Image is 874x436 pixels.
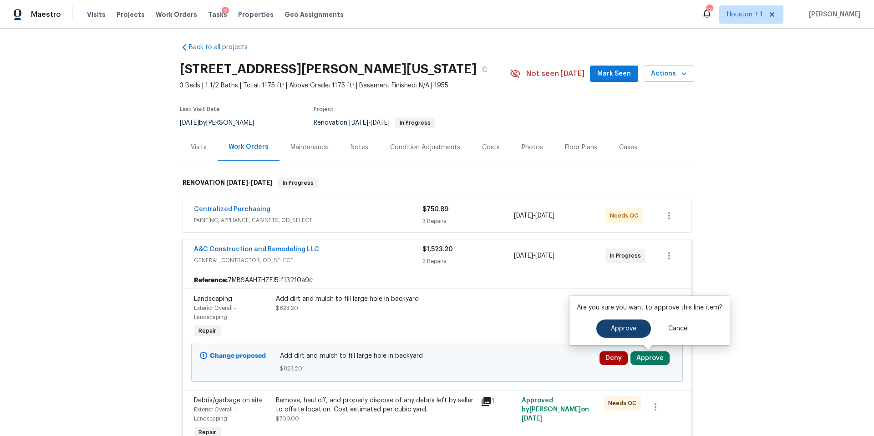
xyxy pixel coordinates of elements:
[194,206,270,213] a: Centralized Purchasing
[238,10,274,19] span: Properties
[222,7,229,16] div: 2
[183,272,691,289] div: 7MBSAAH7HZFJ5-f132f0a9c
[619,143,637,152] div: Cases
[180,168,694,198] div: RENOVATION [DATE]-[DATE]In Progress
[280,364,595,373] span: $823.20
[522,397,589,422] span: Approved by [PERSON_NAME] on
[194,305,236,320] span: Exterior Overall - Landscaping
[630,351,670,365] button: Approve
[180,117,265,128] div: by [PERSON_NAME]
[565,143,597,152] div: Floor Plans
[276,416,299,421] span: $700.00
[208,11,227,18] span: Tasks
[279,178,317,188] span: In Progress
[226,179,273,186] span: -
[314,106,334,112] span: Project
[390,143,460,152] div: Condition Adjustments
[396,120,434,126] span: In Progress
[522,416,542,422] span: [DATE]
[482,143,500,152] div: Costs
[31,10,61,19] span: Maestro
[668,325,689,332] span: Cancel
[526,69,584,78] span: Not seen [DATE]
[183,177,273,188] h6: RENOVATION
[610,211,642,220] span: Needs QC
[514,213,533,219] span: [DATE]
[597,68,631,80] span: Mark Seen
[194,256,422,265] span: GENERAL_CONTRACTOR, OD_SELECT
[194,407,236,421] span: Exterior Overall - Landscaping
[180,81,510,90] span: 3 Beds | 1 1/2 Baths | Total: 1175 ft² | Above Grade: 1175 ft² | Basement Finished: N/A | 1955
[577,303,722,312] p: Are you sure you want to approve this line item?
[285,10,344,19] span: Geo Assignments
[226,179,248,186] span: [DATE]
[276,396,475,414] div: Remove, haul off, and properly dispose of any debris left by seller to offsite location. Cost est...
[481,396,516,407] div: 1
[194,276,228,285] b: Reference:
[194,296,232,302] span: Landscaping
[117,10,145,19] span: Projects
[349,120,368,126] span: [DATE]
[514,211,554,220] span: -
[611,325,636,332] span: Approve
[535,253,554,259] span: [DATE]
[727,10,762,19] span: Houston + 1
[180,65,477,74] h2: [STREET_ADDRESS][PERSON_NAME][US_STATE]
[194,397,263,404] span: Debris/garbage on site
[290,143,329,152] div: Maintenance
[422,246,453,253] span: $1,523.20
[194,216,422,225] span: PAINTING, APPLIANCE, CABINETS, OD_SELECT
[276,305,298,311] span: $823.20
[608,399,640,408] span: Needs QC
[651,68,687,80] span: Actions
[156,10,197,19] span: Work Orders
[194,246,319,253] a: A&C Construction and Remodeling LLC
[596,319,651,338] button: Approve
[514,253,533,259] span: [DATE]
[654,319,703,338] button: Cancel
[706,5,712,15] div: 12
[180,120,199,126] span: [DATE]
[280,351,595,360] span: Add dirt and mulch to fill large hole in backyard
[351,143,368,152] div: Notes
[87,10,106,19] span: Visits
[590,66,638,82] button: Mark Seen
[522,143,543,152] div: Photos
[477,61,493,77] button: Copy Address
[210,353,266,359] b: Change proposed
[610,251,645,260] span: In Progress
[180,43,267,52] a: Back to all projects
[276,294,475,304] div: Add dirt and mulch to fill large hole in backyard
[251,179,273,186] span: [DATE]
[195,326,220,335] span: Repair
[229,142,269,152] div: Work Orders
[644,66,694,82] button: Actions
[600,351,628,365] button: Deny
[422,257,514,266] div: 2 Repairs
[371,120,390,126] span: [DATE]
[180,106,220,112] span: Last Visit Date
[535,213,554,219] span: [DATE]
[514,251,554,260] span: -
[422,206,448,213] span: $750.89
[314,120,435,126] span: Renovation
[349,120,390,126] span: -
[191,143,207,152] div: Visits
[422,217,514,226] div: 3 Repairs
[805,10,860,19] span: [PERSON_NAME]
